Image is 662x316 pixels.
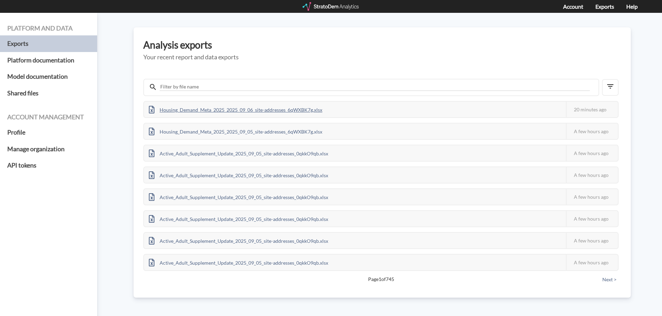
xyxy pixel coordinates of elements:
[144,233,333,248] div: Active_Adult_Supplement_Update_2025_09_05_site-addresses_0qkkO9qb.xlsx
[600,276,619,283] button: Next >
[566,233,618,248] div: A few hours ago
[7,85,90,102] a: Shared files
[144,255,333,270] div: Active_Adult_Supplement_Update_2025_09_05_site-addresses_0qkkO9qb.xlsx
[626,3,638,10] a: Help
[160,83,590,91] input: Filter by file name
[566,189,618,205] div: A few hours ago
[7,25,90,32] h4: Platform and data
[566,123,618,139] div: A few hours ago
[144,259,333,265] a: Active_Adult_Supplement_Update_2025_09_05_site-addresses_0qkkO9qb.xlsx
[566,211,618,227] div: A few hours ago
[144,167,333,183] div: Active_Adult_Supplement_Update_2025_09_05_site-addresses_0qkkO9qb.xlsx
[144,123,327,139] div: Housing_Demand_Meta_2025_2025_09_05_site-addresses_6qWXBK7g.xlsx
[595,3,614,10] a: Exports
[168,276,594,283] span: Page 1 of 745
[566,102,618,117] div: 20 minutes ago
[144,189,333,205] div: Active_Adult_Supplement_Update_2025_09_05_site-addresses_0qkkO9qb.xlsx
[144,215,333,221] a: Active_Adult_Supplement_Update_2025_09_05_site-addresses_0qkkO9qb.xlsx
[566,167,618,183] div: A few hours ago
[144,106,327,112] a: Housing_Demand_Meta_2025_2025_09_06_site-addresses_6qWXBK7g.xlsx
[144,171,333,177] a: Active_Adult_Supplement_Update_2025_09_05_site-addresses_0qkkO9qb.xlsx
[7,35,90,52] a: Exports
[144,150,333,155] a: Active_Adult_Supplement_Update_2025_09_05_site-addresses_0qkkO9qb.xlsx
[144,145,333,161] div: Active_Adult_Supplement_Update_2025_09_05_site-addresses_0qkkO9qb.xlsx
[563,3,583,10] a: Account
[144,237,333,243] a: Active_Adult_Supplement_Update_2025_09_05_site-addresses_0qkkO9qb.xlsx
[566,145,618,161] div: A few hours ago
[7,52,90,69] a: Platform documentation
[143,54,621,61] h5: Your recent report and data exports
[143,40,621,50] h3: Analysis exports
[7,68,90,85] a: Model documentation
[144,211,333,227] div: Active_Adult_Supplement_Update_2025_09_05_site-addresses_0qkkO9qb.xlsx
[144,102,327,117] div: Housing_Demand_Meta_2025_2025_09_06_site-addresses_6qWXBK7g.xlsx
[144,128,327,134] a: Housing_Demand_Meta_2025_2025_09_05_site-addresses_6qWXBK7g.xlsx
[144,193,333,199] a: Active_Adult_Supplement_Update_2025_09_05_site-addresses_0qkkO9qb.xlsx
[7,114,90,121] h4: Account management
[7,124,90,141] a: Profile
[7,157,90,174] a: API tokens
[566,255,618,270] div: A few hours ago
[7,141,90,157] a: Manage organization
